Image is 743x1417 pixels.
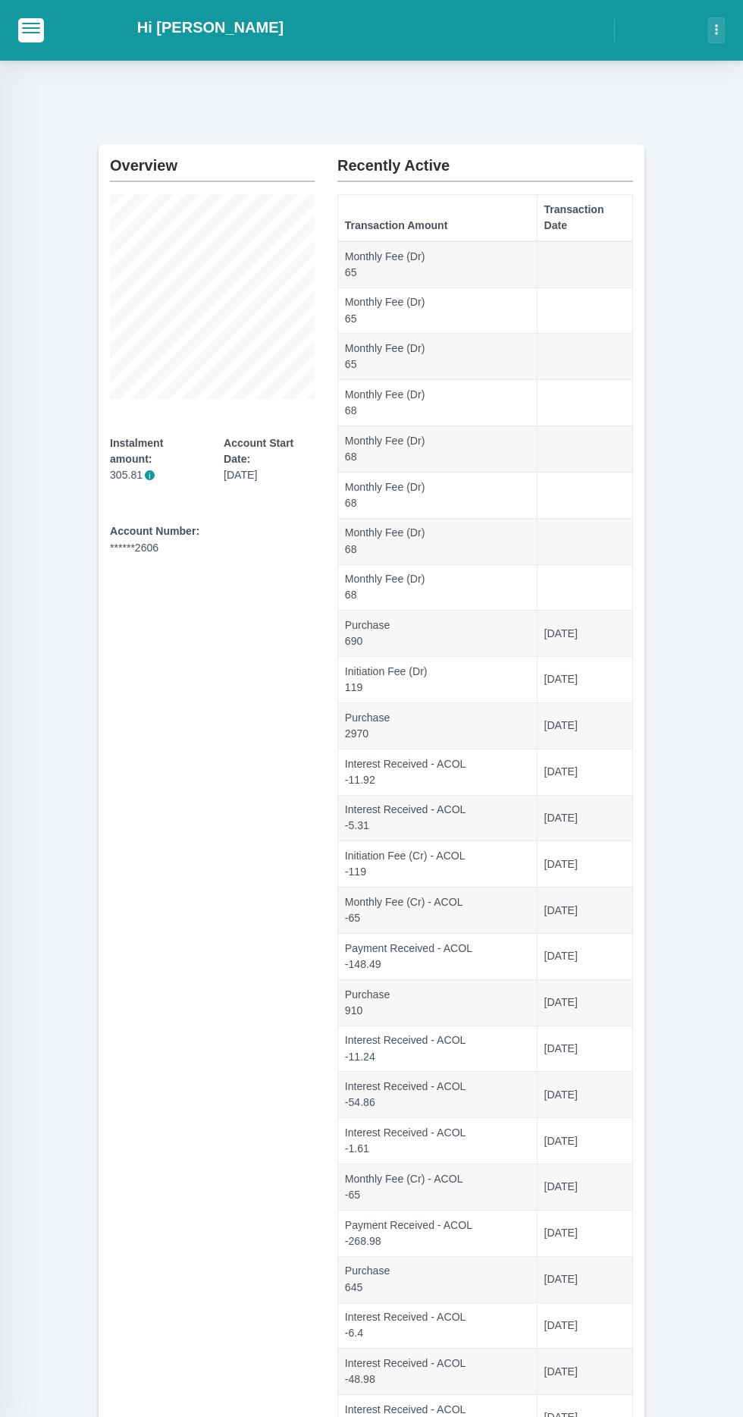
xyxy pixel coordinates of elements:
td: [DATE] [537,1118,632,1164]
h2: Overview [110,144,315,174]
td: [DATE] [537,749,632,795]
td: Monthly Fee (Dr) 68 [338,564,538,611]
td: Interest Received - ACOL -11.92 [338,749,538,795]
td: [DATE] [537,1026,632,1072]
td: [DATE] [537,795,632,841]
td: [DATE] [537,1164,632,1211]
td: [DATE] [537,888,632,934]
td: Interest Received - ACOL -1.61 [338,1118,538,1164]
td: Monthly Fee (Cr) - ACOL -65 [338,1164,538,1211]
td: Initiation Fee (Dr) 119 [338,657,538,703]
td: [DATE] [537,841,632,888]
td: [DATE] [537,1210,632,1256]
th: Transaction Amount [338,195,538,241]
td: Monthly Fee (Dr) 65 [338,241,538,287]
td: [DATE] [537,979,632,1026]
td: Initiation Fee (Cr) - ACOL -119 [338,841,538,888]
td: [DATE] [537,657,632,703]
b: Account Number: [110,525,199,537]
td: Payment Received - ACOL -268.98 [338,1210,538,1256]
td: [DATE] [537,1256,632,1302]
td: Monthly Fee (Cr) - ACOL -65 [338,888,538,934]
b: Account Start Date: [224,437,293,465]
td: Interest Received - ACOL -48.98 [338,1349,538,1395]
td: Interest Received - ACOL -6.4 [338,1302,538,1349]
td: [DATE] [537,1349,632,1395]
h2: Hi [PERSON_NAME] [137,18,284,36]
td: Monthly Fee (Dr) 68 [338,380,538,426]
h2: Recently Active [337,144,633,174]
div: [DATE] [224,435,315,483]
b: Instalment amount: [110,437,163,465]
td: Purchase 645 [338,1256,538,1302]
td: [DATE] [537,611,632,657]
span: i [145,470,155,480]
td: Interest Received - ACOL -11.24 [338,1026,538,1072]
td: [DATE] [537,934,632,980]
td: Interest Received - ACOL -5.31 [338,795,538,841]
td: Purchase 910 [338,979,538,1026]
td: [DATE] [537,1302,632,1349]
td: Monthly Fee (Dr) 65 [338,287,538,334]
p: 305.81 [110,467,201,483]
td: [DATE] [537,702,632,749]
td: Monthly Fee (Dr) 68 [338,426,538,473]
td: Payment Received - ACOL -148.49 [338,934,538,980]
td: Interest Received - ACOL -54.86 [338,1072,538,1118]
td: Monthly Fee (Dr) 68 [338,472,538,518]
td: Purchase 2970 [338,702,538,749]
th: Transaction Date [537,195,632,241]
td: Monthly Fee (Dr) 65 [338,334,538,380]
td: Monthly Fee (Dr) 68 [338,518,538,564]
td: [DATE] [537,1072,632,1118]
td: Purchase 690 [338,611,538,657]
